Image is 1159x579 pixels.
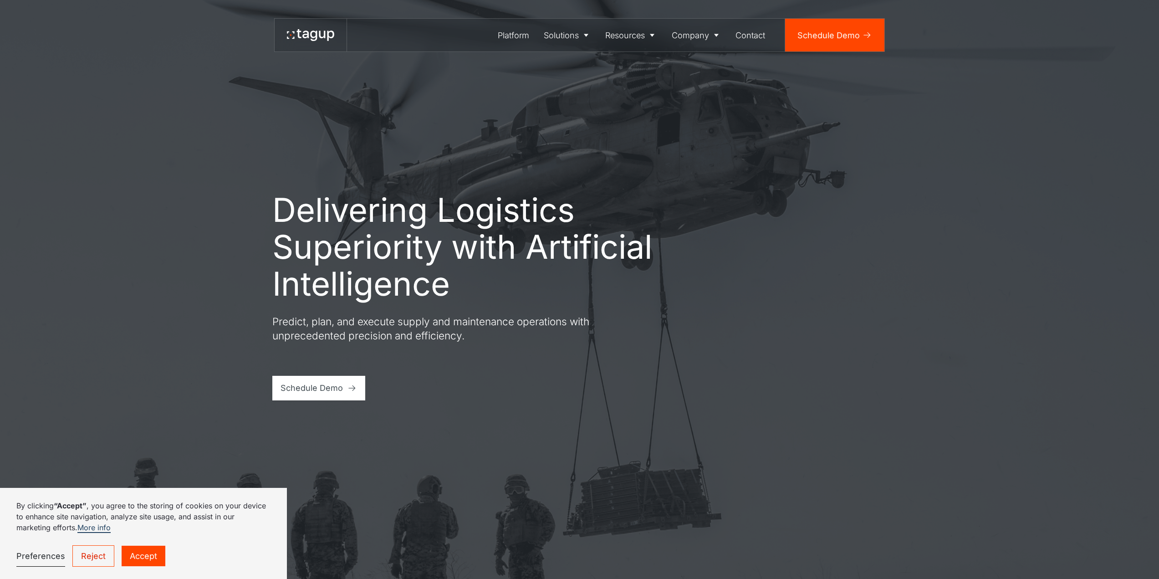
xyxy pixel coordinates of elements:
a: Accept [122,546,165,566]
a: Platform [491,19,537,51]
p: By clicking , you agree to the storing of cookies on your device to enhance site navigation, anal... [16,500,271,533]
a: Preferences [16,546,65,567]
a: Solutions [536,19,598,51]
a: More info [77,523,111,533]
div: Company [672,29,709,41]
a: Company [664,19,729,51]
div: Solutions [544,29,579,41]
strong: “Accept” [54,501,87,510]
h1: Delivering Logistics Superiority with Artificial Intelligence [272,191,655,302]
div: Schedule Demo [281,382,343,394]
a: Schedule Demo [272,376,366,400]
div: Contact [735,29,765,41]
a: Reject [72,545,114,567]
div: Schedule Demo [797,29,860,41]
a: Resources [598,19,665,51]
p: Predict, plan, and execute supply and maintenance operations with unprecedented precision and eff... [272,314,600,343]
div: Resources [605,29,645,41]
a: Contact [729,19,773,51]
a: Schedule Demo [785,19,884,51]
div: Platform [498,29,529,41]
